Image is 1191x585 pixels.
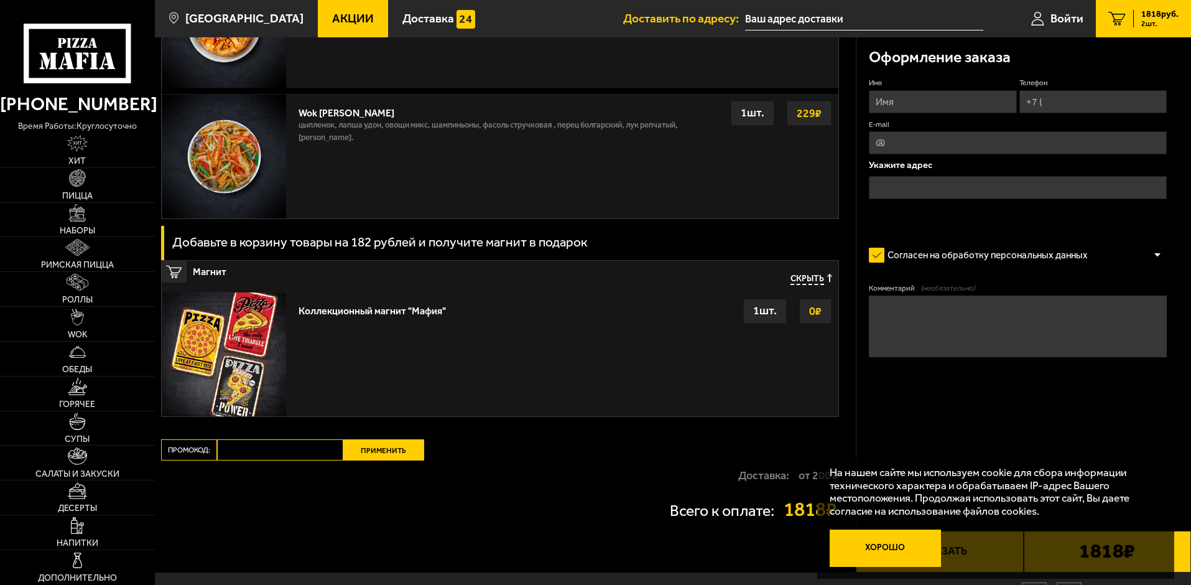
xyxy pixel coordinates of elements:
label: Промокод: [161,439,217,461]
span: Пицца [62,192,93,200]
p: Всего к оплате: [670,503,774,519]
button: Хорошо [830,530,942,567]
span: Напитки [57,539,98,548]
span: Хит [68,157,86,166]
span: [GEOGRAPHIC_DATA] [185,12,304,24]
input: @ [869,131,1167,154]
input: +7 ( [1019,90,1167,113]
span: Десерты [58,504,97,513]
label: Имя [869,78,1016,88]
label: Телефон [1019,78,1167,88]
span: Акции [332,12,374,24]
input: Имя [869,90,1016,113]
span: 1818 руб. [1141,10,1179,19]
button: Скрыть [790,274,832,286]
span: 2 шт. [1141,20,1179,27]
span: Наборы [60,227,95,235]
span: Салаты и закуски [35,470,119,479]
span: Роллы [62,296,93,304]
span: Обеды [62,365,92,374]
div: Коллекционный магнит "Мафия" [299,299,446,317]
span: Магнит [193,261,599,277]
input: Ваш адрес доставки [745,7,983,30]
div: 1 шт. [731,101,774,126]
strong: 1818 ₽ [784,500,840,520]
label: Комментарий [869,283,1167,294]
span: Римская пицца [41,261,114,269]
p: Доставка: [738,470,789,481]
a: Коллекционный магнит "Мафия"0₽1шт. [162,292,838,416]
span: WOK [68,330,87,339]
span: Доставить по адресу: [623,12,745,24]
label: E-mail [869,119,1167,130]
div: 1 шт. [743,299,787,324]
p: На нашем сайте мы используем cookie для сбора информации технического характера и обрабатываем IP... [830,466,1155,518]
img: 15daf4d41897b9f0e9f617042186c801.svg [456,10,475,29]
p: цыпленок, лапша удон, овощи микс, шампиньоны, фасоль стручковая , перец болгарский, лук репчатый,... [299,119,718,150]
span: (необязательно) [921,283,975,294]
span: Дополнительно [38,574,117,583]
span: Доставка [402,12,454,24]
strong: 229 ₽ [794,101,825,125]
label: Согласен на обработку персональных данных [869,243,1100,268]
span: Скрыть [790,274,824,286]
div: Wok [PERSON_NAME] [299,101,718,119]
a: Wok [PERSON_NAME]цыпленок, лапша удон, овощи микс, шампиньоны, фасоль стручковая , перец болгарск... [162,94,838,218]
p: Укажите адрес [869,161,1167,170]
span: Горячее [59,400,95,409]
button: Применить [343,439,424,461]
span: Войти [1050,12,1083,24]
strong: 0 ₽ [806,299,825,323]
h3: Добавьте в корзину товары на 182 рублей и получите магнит в подарок [172,236,587,249]
span: Супы [65,435,90,444]
h3: Оформление заказа [869,50,1011,65]
strong: от 200 ₽ [799,470,839,481]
